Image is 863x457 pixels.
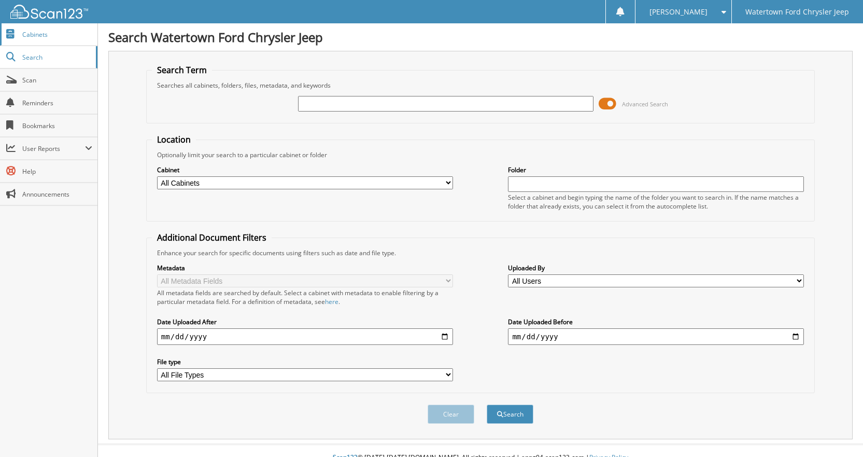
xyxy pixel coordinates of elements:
label: Date Uploaded After [157,317,453,326]
span: Bookmarks [22,121,92,130]
label: Cabinet [157,165,453,174]
div: Searches all cabinets, folders, files, metadata, and keywords [152,81,809,90]
input: end [508,328,804,345]
div: Optionally limit your search to a particular cabinet or folder [152,150,809,159]
button: Search [487,405,533,424]
span: Help [22,167,92,176]
span: Advanced Search [622,100,668,108]
div: Select a cabinet and begin typing the name of the folder you want to search in. If the name match... [508,193,804,211]
label: Metadata [157,264,453,272]
span: Scan [22,76,92,85]
span: Reminders [22,99,92,107]
div: Enhance your search for specific documents using filters such as date and file type. [152,248,809,257]
button: Clear [428,405,474,424]
span: User Reports [22,144,85,153]
input: start [157,328,453,345]
label: Uploaded By [508,264,804,272]
span: Cabinets [22,30,92,39]
span: Announcements [22,190,92,199]
label: File type [157,357,453,366]
span: [PERSON_NAME] [649,9,708,15]
span: Search [22,53,91,62]
img: scan123-logo-white.svg [10,5,88,19]
legend: Additional Document Filters [152,232,272,243]
div: All metadata fields are searched by default. Select a cabinet with metadata to enable filtering b... [157,288,453,306]
label: Folder [508,165,804,174]
iframe: Chat Widget [811,407,863,457]
span: Watertown Ford Chrysler Jeep [745,9,849,15]
h1: Search Watertown Ford Chrysler Jeep [108,29,853,46]
label: Date Uploaded Before [508,317,804,326]
legend: Location [152,134,196,145]
a: here [325,297,338,306]
legend: Search Term [152,64,212,76]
